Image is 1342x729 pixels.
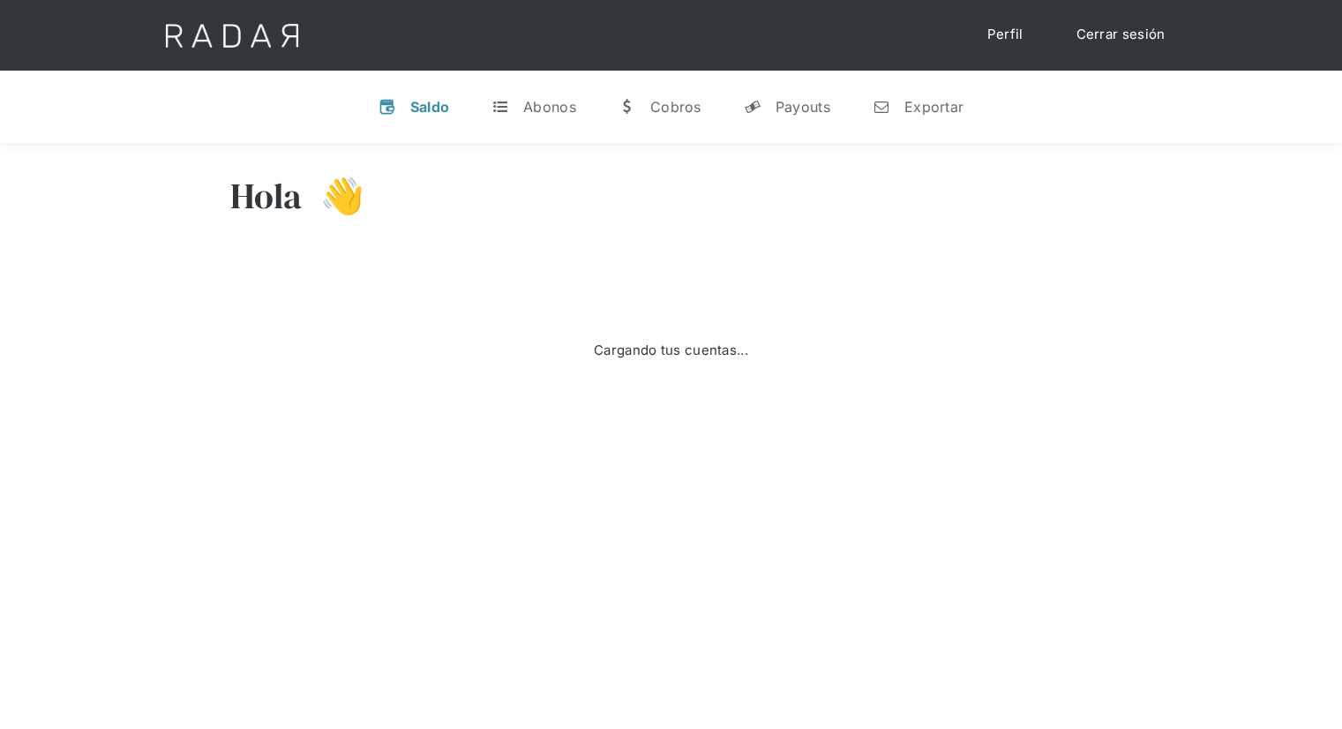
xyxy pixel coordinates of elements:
[594,341,748,361] div: Cargando tus cuentas...
[523,98,576,116] div: Abonos
[230,174,303,218] h3: Hola
[379,98,396,116] div: v
[744,98,761,116] div: y
[650,98,701,116] div: Cobros
[776,98,830,116] div: Payouts
[491,98,509,116] div: t
[970,18,1041,52] a: Perfil
[873,98,890,116] div: n
[904,98,963,116] div: Exportar
[303,174,364,218] h3: 👋
[410,98,450,116] div: Saldo
[619,98,636,116] div: w
[1059,18,1183,52] a: Cerrar sesión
